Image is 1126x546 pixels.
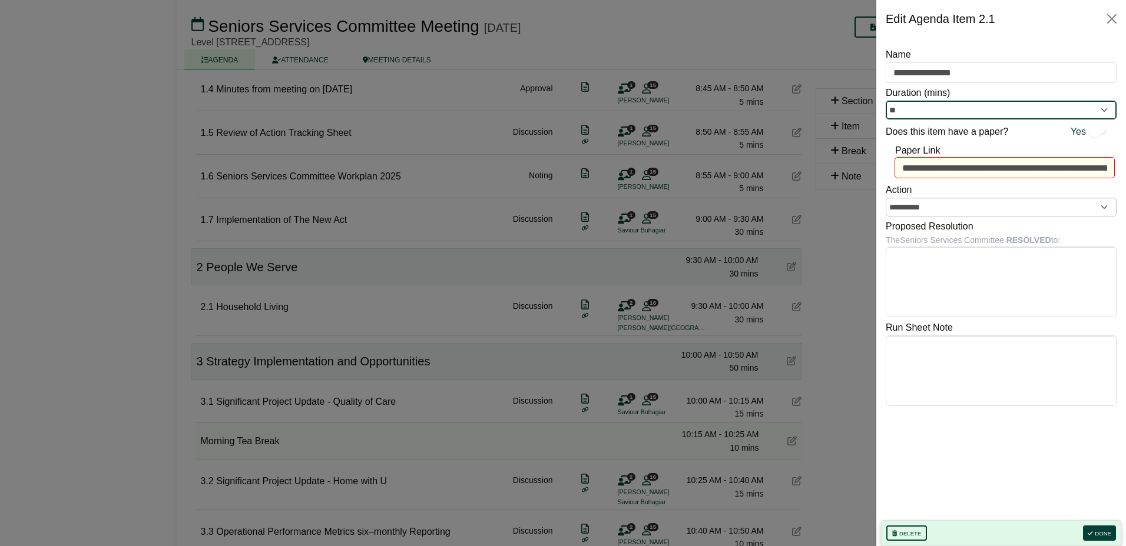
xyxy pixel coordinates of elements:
label: Action [886,182,912,198]
label: Paper Link [895,143,940,158]
label: Does this item have a paper? [886,124,1008,139]
span: Yes [1071,124,1086,139]
button: Delete [886,525,927,541]
button: Close [1102,9,1121,28]
div: Edit Agenda Item 2.1 [886,9,995,28]
b: RESOLVED [1006,235,1051,245]
label: Run Sheet Note [886,320,953,335]
label: Duration (mins) [886,85,950,101]
button: Done [1083,525,1116,541]
div: The Seniors Services Committee to: [886,234,1117,247]
label: Name [886,47,911,62]
label: Proposed Resolution [886,219,973,234]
